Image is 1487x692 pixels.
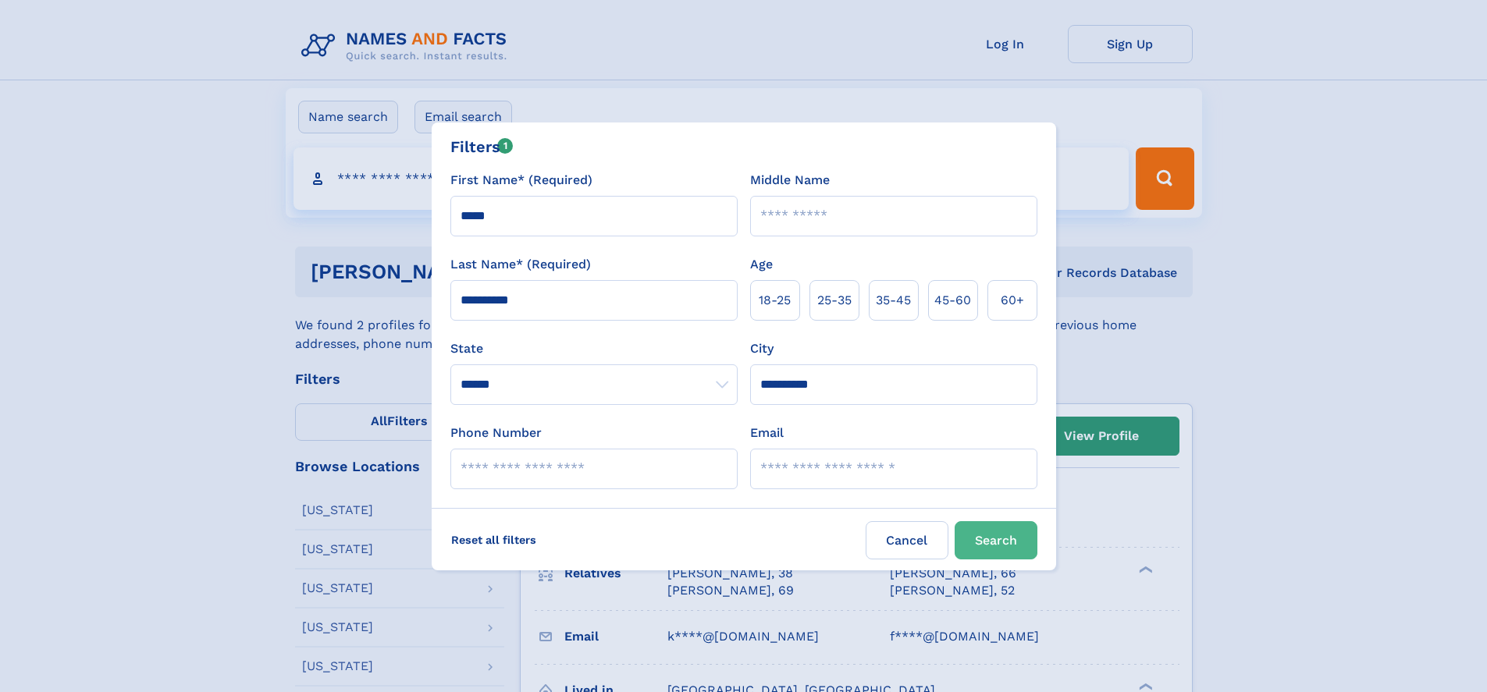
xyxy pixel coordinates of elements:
label: Middle Name [750,171,830,190]
label: Email [750,424,784,442]
label: Last Name* (Required) [450,255,591,274]
span: 18‑25 [759,291,791,310]
label: Phone Number [450,424,542,442]
label: City [750,339,774,358]
span: 35‑45 [876,291,911,310]
span: 25‑35 [817,291,852,310]
span: 45‑60 [934,291,971,310]
label: First Name* (Required) [450,171,592,190]
label: State [450,339,738,358]
div: Filters [450,135,514,158]
label: Reset all filters [441,521,546,559]
button: Search [955,521,1037,559]
span: 60+ [1001,291,1024,310]
label: Cancel [866,521,948,559]
label: Age [750,255,773,274]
